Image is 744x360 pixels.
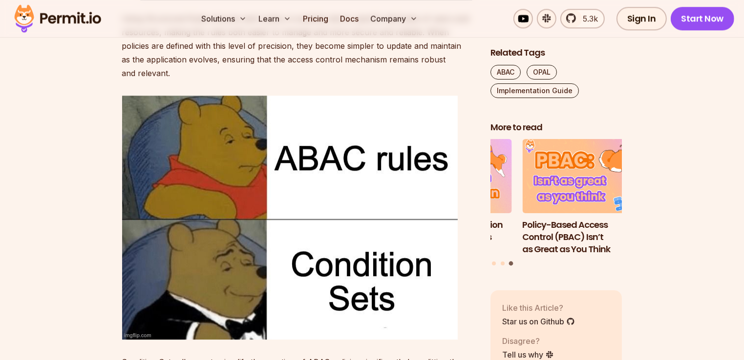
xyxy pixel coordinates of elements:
[522,140,654,214] img: Policy-Based Access Control (PBAC) Isn’t as Great as You Think
[10,2,106,35] img: Permit logo
[616,7,667,30] a: Sign In
[122,12,475,80] p: Using Structured Rules ensures each policy is explicitly tied to specific attributes of users and...
[522,140,654,256] li: 3 of 3
[502,302,575,314] p: Like this Article?
[560,9,605,28] a: 5.3k
[380,219,512,243] h3: Implementing Authentication and Authorization in Next.js
[502,316,575,327] a: Star us on Github
[490,47,622,59] h2: Related Tags
[366,9,422,28] button: Company
[197,9,251,28] button: Solutions
[509,261,513,266] button: Go to slide 3
[336,9,362,28] a: Docs
[122,96,458,340] img: 89ep8d.jpg
[380,140,512,214] img: Implementing Authentication and Authorization in Next.js
[490,65,521,80] a: ABAC
[299,9,332,28] a: Pricing
[671,7,735,30] a: Start Now
[527,65,557,80] a: OPAL
[380,140,512,256] li: 2 of 3
[490,121,622,134] h2: More to read
[502,335,554,347] p: Disagree?
[490,83,579,98] a: Implementation Guide
[501,261,505,265] button: Go to slide 2
[522,219,654,255] h3: Policy-Based Access Control (PBAC) Isn’t as Great as You Think
[255,9,295,28] button: Learn
[577,13,598,24] span: 5.3k
[380,140,512,256] a: Implementing Authentication and Authorization in Next.jsImplementing Authentication and Authoriza...
[492,261,496,265] button: Go to slide 1
[490,140,622,267] div: Posts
